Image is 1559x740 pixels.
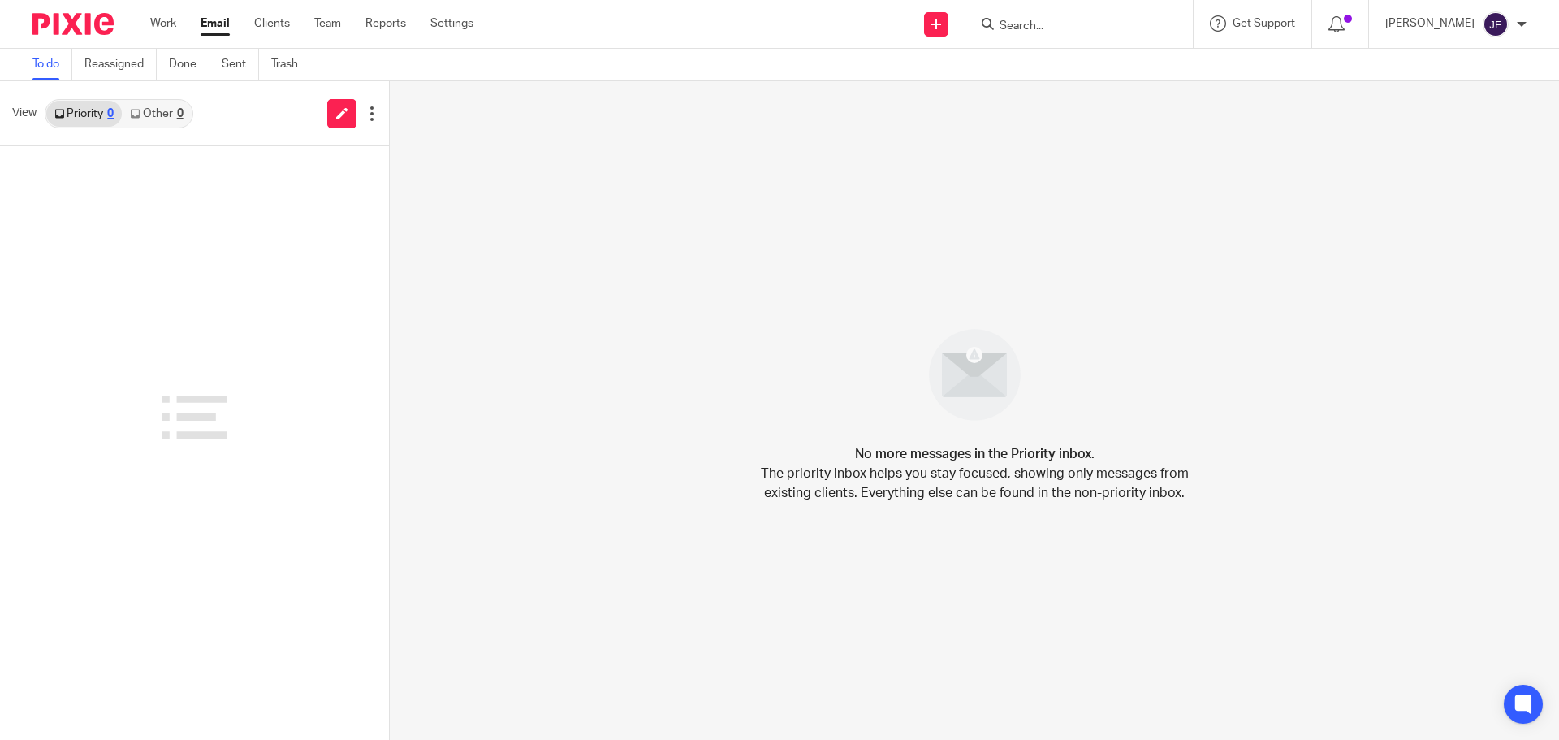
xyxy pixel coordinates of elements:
[1385,15,1475,32] p: [PERSON_NAME]
[222,49,259,80] a: Sent
[365,15,406,32] a: Reports
[84,49,157,80] a: Reassigned
[32,13,114,35] img: Pixie
[918,318,1031,431] img: image
[46,101,122,127] a: Priority0
[254,15,290,32] a: Clients
[759,464,1190,503] p: The priority inbox helps you stay focused, showing only messages from existing clients. Everythin...
[1233,18,1295,29] span: Get Support
[201,15,230,32] a: Email
[998,19,1144,34] input: Search
[855,444,1095,464] h4: No more messages in the Priority inbox.
[314,15,341,32] a: Team
[271,49,310,80] a: Trash
[107,108,114,119] div: 0
[32,49,72,80] a: To do
[122,101,191,127] a: Other0
[177,108,184,119] div: 0
[12,105,37,122] span: View
[150,15,176,32] a: Work
[1483,11,1509,37] img: svg%3E
[430,15,473,32] a: Settings
[169,49,209,80] a: Done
